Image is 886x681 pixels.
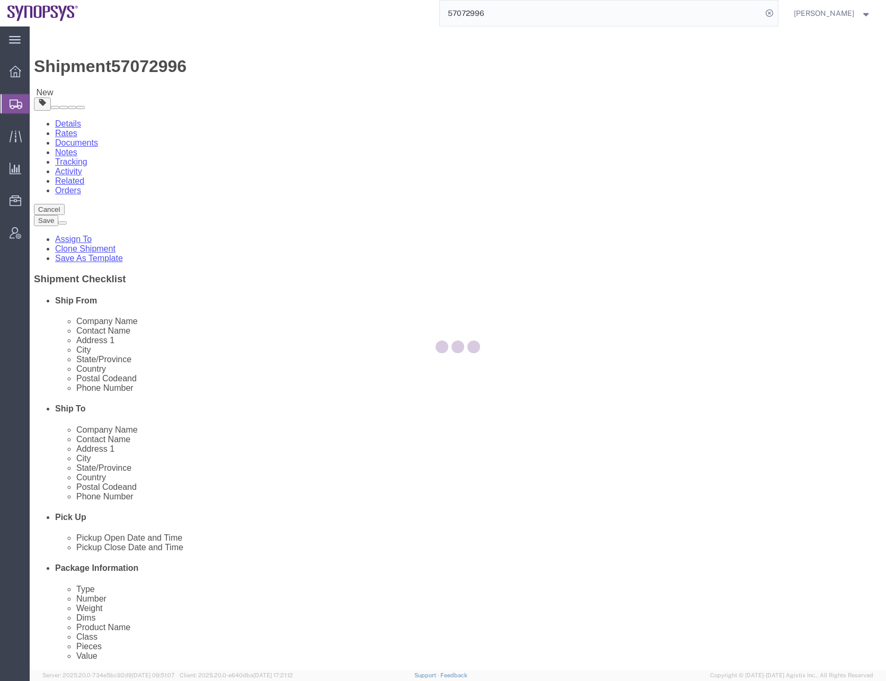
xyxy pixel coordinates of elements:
img: logo [7,5,78,21]
span: Rafael Chacon [794,7,854,19]
span: Copyright © [DATE]-[DATE] Agistix Inc., All Rights Reserved [710,671,873,680]
a: Feedback [440,672,467,678]
span: Client: 2025.20.0-e640dba [180,672,293,678]
button: [PERSON_NAME] [793,7,872,20]
span: [DATE] 09:51:07 [132,672,175,678]
a: Support [414,672,441,678]
span: [DATE] 17:21:12 [253,672,293,678]
span: Server: 2025.20.0-734e5bc92d9 [42,672,175,678]
input: Search for shipment number, reference number [440,1,762,26]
